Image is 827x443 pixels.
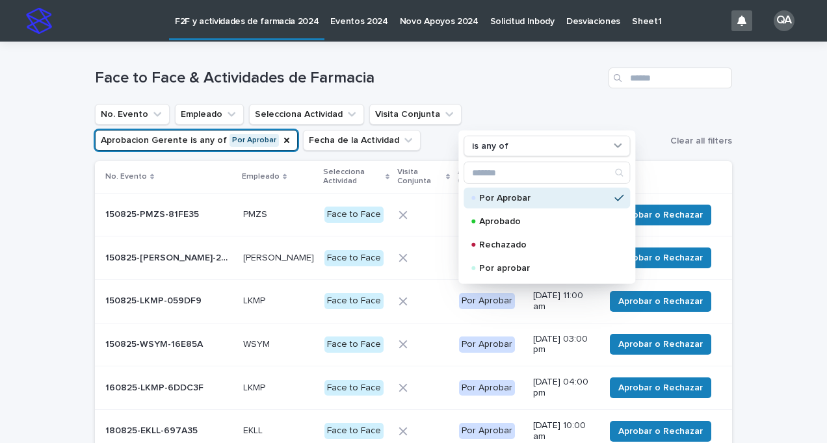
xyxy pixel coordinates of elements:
[459,293,515,309] div: Por Aprobar
[95,193,732,236] tr: 150825-PMZS-81FE35150825-PMZS-81FE35 PMZSPMZS Face to FacePor Aprobar[DATE] 04:30 pmAprobar o Rec...
[610,377,711,398] button: Aprobar o Rechazar
[95,323,732,366] tr: 150825-WSYM-16E85A150825-WSYM-16E85A WSYMWSYM Face to FacePor Aprobar[DATE] 03:00 pmAprobar o Rec...
[324,207,384,223] div: Face to Face
[243,336,272,350] p: WSYM
[243,207,270,220] p: PMZS
[369,104,462,125] button: Visita Conjunta
[324,336,384,353] div: Face to Face
[459,423,515,439] div: Por Aprobar
[459,380,515,396] div: Por Aprobar
[533,377,594,399] p: [DATE] 04:00 pm
[533,290,594,312] p: [DATE] 11:00 am
[323,165,383,189] p: Selecciona Actividad
[105,423,200,437] p: 180825-EKLL-697A35
[609,68,732,88] input: Search
[242,170,280,184] p: Empleado
[464,162,629,183] input: Search
[105,170,147,184] p: No. Evento
[324,423,384,439] div: Face to Face
[774,10,794,31] div: QA
[243,423,265,437] p: EKLL
[618,295,703,308] span: Aprobar o Rechazar
[175,104,244,125] button: Empleado
[397,165,443,189] p: Visita Conjunta
[459,336,515,353] div: Por Aprobar
[618,338,703,351] span: Aprobar o Rechazar
[618,381,703,394] span: Aprobar o Rechazar
[533,420,594,442] p: [DATE] 10:00 am
[610,205,711,225] button: Aprobar o Rechazar
[249,104,364,125] button: Selecciona Actividad
[95,366,732,410] tr: 160825-LKMP-6DDC3F160825-LKMP-6DDC3F LKMPLKMP Face to FacePor Aprobar[DATE] 04:00 pmAprobar o Rec...
[479,264,609,273] p: Por aprobar
[243,250,317,264] p: [PERSON_NAME]
[105,250,235,264] p: 150825-[PERSON_NAME]-2443BA
[479,217,609,226] p: Aprobado
[464,162,630,184] div: Search
[618,251,703,264] span: Aprobar o Rechazar
[610,421,711,442] button: Aprobar o Rechazar
[670,136,732,146] span: Clear all filters
[95,130,298,151] button: Aprobacion Gerente
[95,69,603,88] h1: Face to Face & Actividades de Farmacia
[324,250,384,266] div: Face to Face
[533,334,594,356] p: [DATE] 03:00 pm
[105,380,206,394] p: 160825-LKMP-6DDC3F
[472,140,508,151] p: is any of
[618,425,703,438] span: Aprobar o Rechazar
[610,334,711,355] button: Aprobar o Rechazar
[665,131,732,151] button: Clear all filters
[610,291,711,312] button: Aprobar o Rechazar
[105,293,204,307] p: 150825-LKMP-059DF9
[618,209,703,221] span: Aprobar o Rechazar
[610,247,711,268] button: Aprobar o Rechazar
[105,207,202,220] p: 150825-PMZS-81FE35
[26,8,52,34] img: stacker-logo-s-only.png
[324,293,384,309] div: Face to Face
[95,279,732,323] tr: 150825-LKMP-059DF9150825-LKMP-059DF9 LKMPLKMP Face to FacePor Aprobar[DATE] 11:00 amAprobar o Rec...
[479,240,609,249] p: Rechazado
[243,380,268,394] p: LKMP
[303,130,421,151] button: Fecha de la Actividad
[95,104,170,125] button: No. Evento
[243,293,268,307] p: LKMP
[458,165,517,189] p: Aprobacion Gerente
[324,380,384,396] div: Face to Face
[479,194,609,203] p: Por Aprobar
[105,336,205,350] p: 150825-WSYM-16E85A
[95,236,732,280] tr: 150825-[PERSON_NAME]-2443BA150825-[PERSON_NAME]-2443BA [PERSON_NAME][PERSON_NAME] Face to FacePor...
